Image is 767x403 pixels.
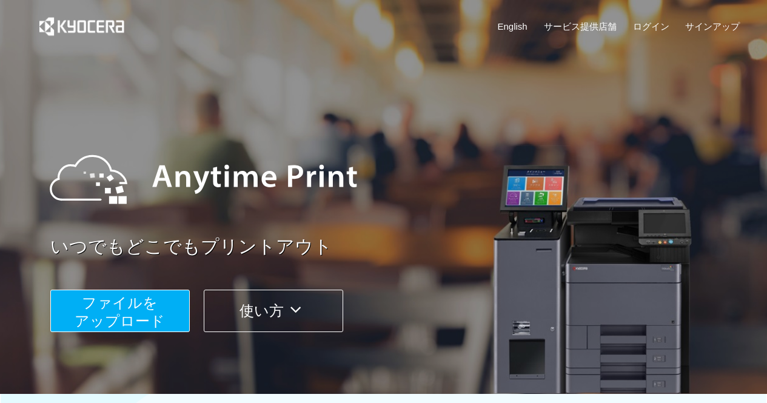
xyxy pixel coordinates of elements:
span: ファイルを ​​アップロード [75,295,165,329]
a: サインアップ [685,20,740,33]
a: ログイン [633,20,669,33]
a: English [498,20,528,33]
button: 使い方 [204,290,343,332]
a: いつでもどこでもプリントアウト [50,234,748,260]
button: ファイルを​​アップロード [50,290,190,332]
a: サービス提供店舗 [544,20,617,33]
